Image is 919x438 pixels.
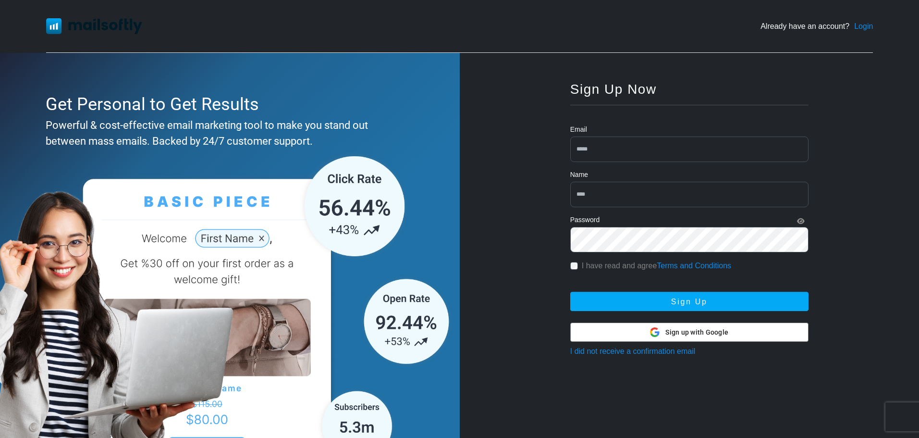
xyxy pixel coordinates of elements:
a: Terms and Conditions [657,262,731,270]
a: I did not receive a confirmation email [570,347,696,355]
label: Password [570,215,600,225]
span: Sign Up Now [570,82,657,97]
div: Already have an account? [760,21,873,32]
img: Mailsoftly [46,18,142,34]
div: Powerful & cost-effective email marketing tool to make you stand out between mass emails. Backed ... [46,117,409,149]
label: Email [570,125,587,135]
a: Login [854,21,873,32]
label: Name [570,170,588,180]
span: Sign up with Google [665,327,728,338]
button: Sign Up [570,292,809,311]
i: Show Password [797,218,805,225]
button: Sign up with Google [570,323,809,342]
label: I have read and agree [582,260,731,272]
div: Get Personal to Get Results [46,91,409,117]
